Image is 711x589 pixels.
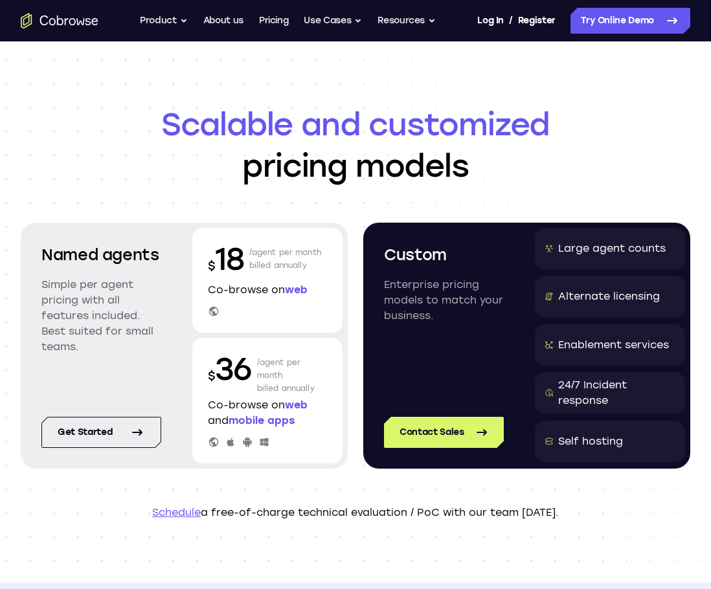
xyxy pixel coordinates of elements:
span: web [285,283,308,296]
span: / [509,13,513,28]
p: Simple per agent pricing with all features included. Best suited for small teams. [41,277,161,355]
a: Pricing [259,8,289,34]
span: mobile apps [229,414,295,427]
p: Co-browse on [208,282,328,298]
p: 18 [208,238,244,280]
a: Contact Sales [384,417,504,448]
p: a free-of-charge technical evaluation / PoC with our team [DATE]. [21,505,690,520]
p: /agent per month billed annually [257,348,327,395]
a: Go to the home page [21,13,98,28]
a: Register [518,8,556,34]
span: web [285,399,308,411]
button: Resources [378,8,436,34]
div: Self hosting [558,434,623,449]
span: $ [208,259,216,273]
h2: Named agents [41,243,161,267]
a: Schedule [152,506,201,518]
div: Enablement services [558,337,669,353]
a: Log In [477,8,503,34]
p: /agent per month billed annually [249,238,322,280]
p: Enterprise pricing models to match your business. [384,277,504,324]
h2: Custom [384,243,504,267]
button: Product [140,8,188,34]
div: Large agent counts [558,241,666,256]
h1: pricing models [21,104,690,186]
p: 36 [208,348,252,395]
a: Try Online Demo [570,8,690,34]
a: Get started [41,417,161,448]
div: Alternate licensing [558,289,660,304]
a: About us [203,8,243,34]
p: Co-browse on and [208,397,328,428]
span: Scalable and customized [21,104,690,145]
div: 24/7 Incident response [558,377,675,408]
button: Use Cases [304,8,362,34]
span: $ [208,369,216,383]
